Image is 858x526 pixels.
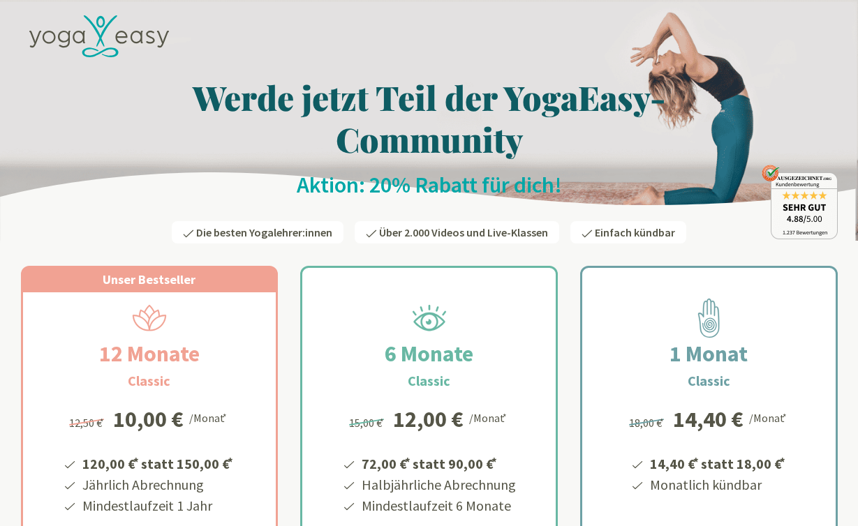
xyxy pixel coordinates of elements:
[80,495,235,516] li: Mindestlaufzeit 1 Jahr
[360,474,516,495] li: Halbjährliche Abrechnung
[113,408,184,430] div: 10,00 €
[673,408,744,430] div: 14,40 €
[21,171,838,199] h2: Aktion: 20% Rabatt für dich!
[196,225,332,239] span: Die besten Yogalehrer:innen
[648,474,787,495] li: Monatlich kündbar
[80,474,235,495] li: Jährlich Abrechnung
[408,370,450,391] h3: Classic
[636,337,781,370] h2: 1 Monat
[688,370,730,391] h3: Classic
[351,337,507,370] h2: 6 Monate
[379,225,548,239] span: Über 2.000 Videos und Live-Klassen
[762,165,838,239] img: ausgezeichnet_badge.png
[21,76,838,160] h1: Werde jetzt Teil der YogaEasy-Community
[393,408,464,430] div: 12,00 €
[80,451,235,474] li: 120,00 € statt 150,00 €
[648,451,787,474] li: 14,40 € statt 18,00 €
[69,416,106,430] span: 12,50 €
[360,495,516,516] li: Mindestlaufzeit 6 Monate
[360,451,516,474] li: 72,00 € statt 90,00 €
[103,271,195,287] span: Unser Bestseller
[128,370,170,391] h3: Classic
[595,225,675,239] span: Einfach kündbar
[469,408,509,426] div: /Monat
[349,416,386,430] span: 15,00 €
[749,408,789,426] div: /Monat
[189,408,229,426] div: /Monat
[629,416,666,430] span: 18,00 €
[66,337,233,370] h2: 12 Monate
